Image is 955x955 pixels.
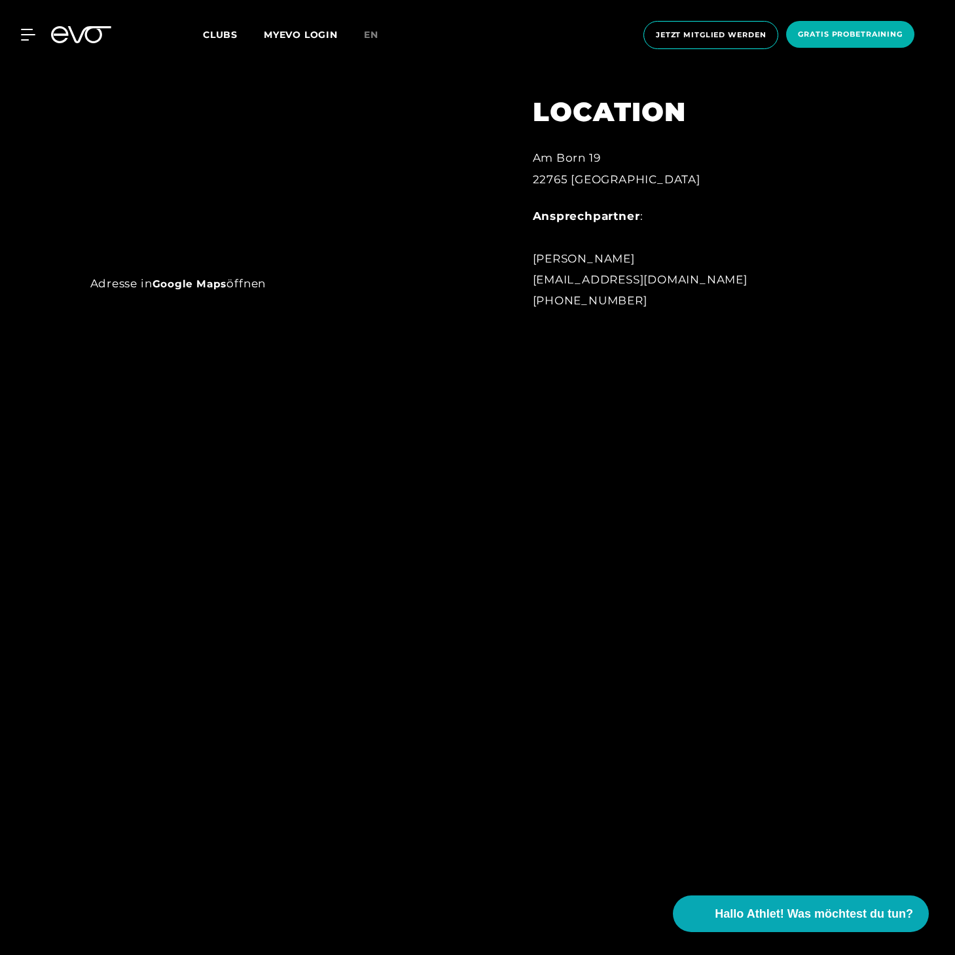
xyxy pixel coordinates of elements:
button: Hallo Athlet! Was möchtest du tun? [673,895,929,932]
div: : [PERSON_NAME] [EMAIL_ADDRESS][DOMAIN_NAME] [PHONE_NUMBER] [533,206,821,311]
a: en [364,27,394,43]
div: Am Born 19 22765 [GEOGRAPHIC_DATA] [533,147,821,190]
a: Jetzt Mitglied werden [640,21,782,49]
span: Gratis Probetraining [798,29,903,40]
span: Jetzt Mitglied werden [656,29,766,41]
a: MYEVO LOGIN [264,29,338,41]
h2: LOCATION [533,96,821,128]
a: Google Maps [153,278,227,290]
div: Adresse in öffnen [90,273,459,294]
span: Clubs [203,29,238,41]
a: Clubs [203,28,264,41]
strong: Ansprechpartner [533,209,640,223]
span: Hallo Athlet! Was möchtest du tun? [715,905,913,923]
a: Gratis Probetraining [782,21,918,49]
span: en [364,29,378,41]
